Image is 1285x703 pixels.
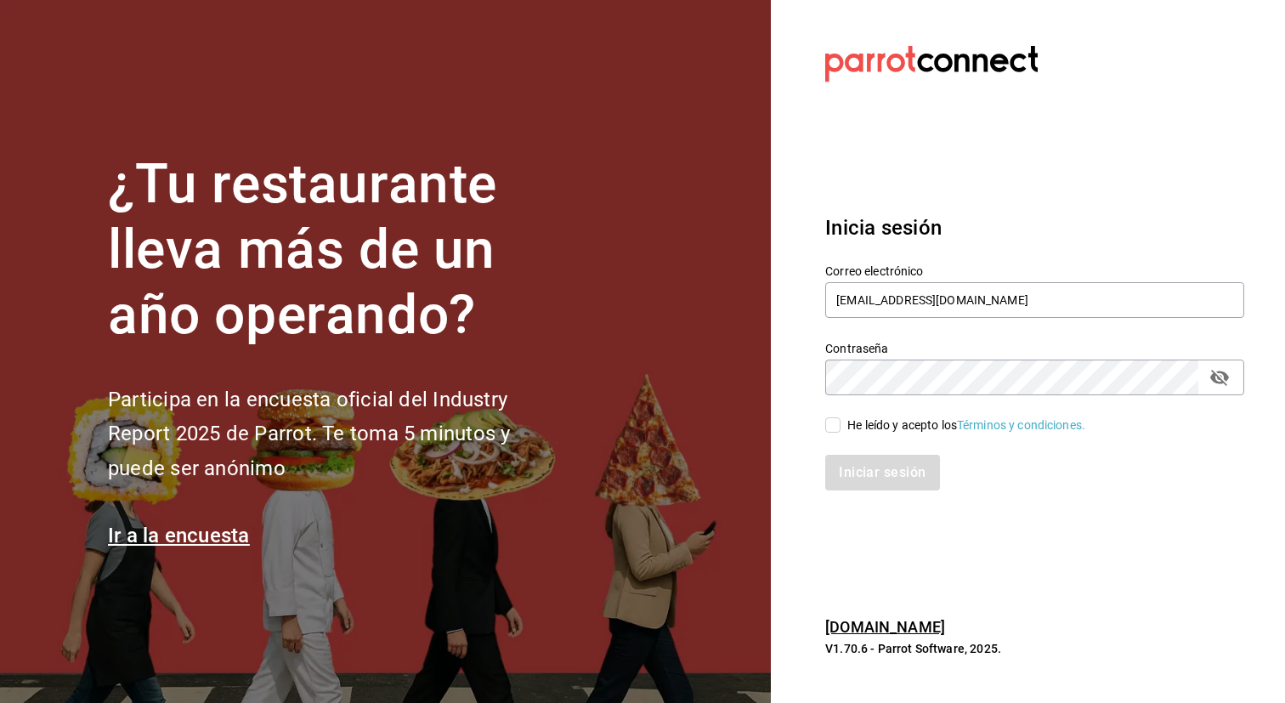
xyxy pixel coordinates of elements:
p: V1.70.6 - Parrot Software, 2025. [825,640,1244,657]
a: Términos y condiciones. [957,418,1085,432]
a: [DOMAIN_NAME] [825,618,945,636]
input: Ingresa tu correo electrónico [825,282,1244,318]
h3: Inicia sesión [825,213,1244,243]
label: Contraseña [825,343,1244,354]
button: passwordField [1205,363,1234,392]
h1: ¿Tu restaurante lleva más de un año operando? [108,152,567,348]
label: Correo electrónico [825,265,1244,277]
a: Ir a la encuesta [108,524,250,547]
h2: Participa en la encuesta oficial del Industry Report 2025 de Parrot. Te toma 5 minutos y puede se... [108,383,567,486]
div: He leído y acepto los [847,417,1085,434]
